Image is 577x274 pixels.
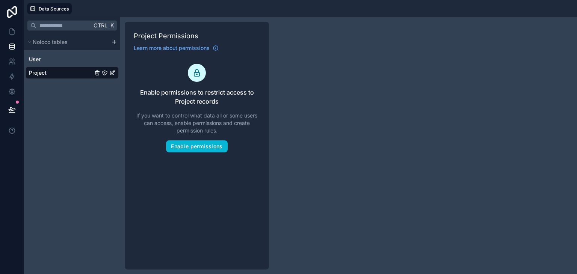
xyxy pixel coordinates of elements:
button: Noloco tables [26,37,108,47]
div: User [26,53,119,65]
span: User [29,56,41,63]
div: Project [26,67,119,79]
button: Enable permissions [166,140,227,152]
span: If you want to control what data all or some users can access, enable permissions and create perm... [134,112,260,134]
span: Noloco tables [33,38,68,46]
h1: Project Permissions [134,31,260,41]
span: Data Sources [39,6,69,12]
span: Learn more about permissions [134,44,210,52]
span: Enable permissions to restrict access to Project records [134,88,260,106]
a: User [29,56,93,63]
span: Ctrl [93,21,108,30]
button: Data Sources [27,3,72,14]
a: Project [29,69,93,77]
span: K [109,23,115,28]
a: Learn more about permissions [134,44,219,52]
span: Project [29,69,47,77]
